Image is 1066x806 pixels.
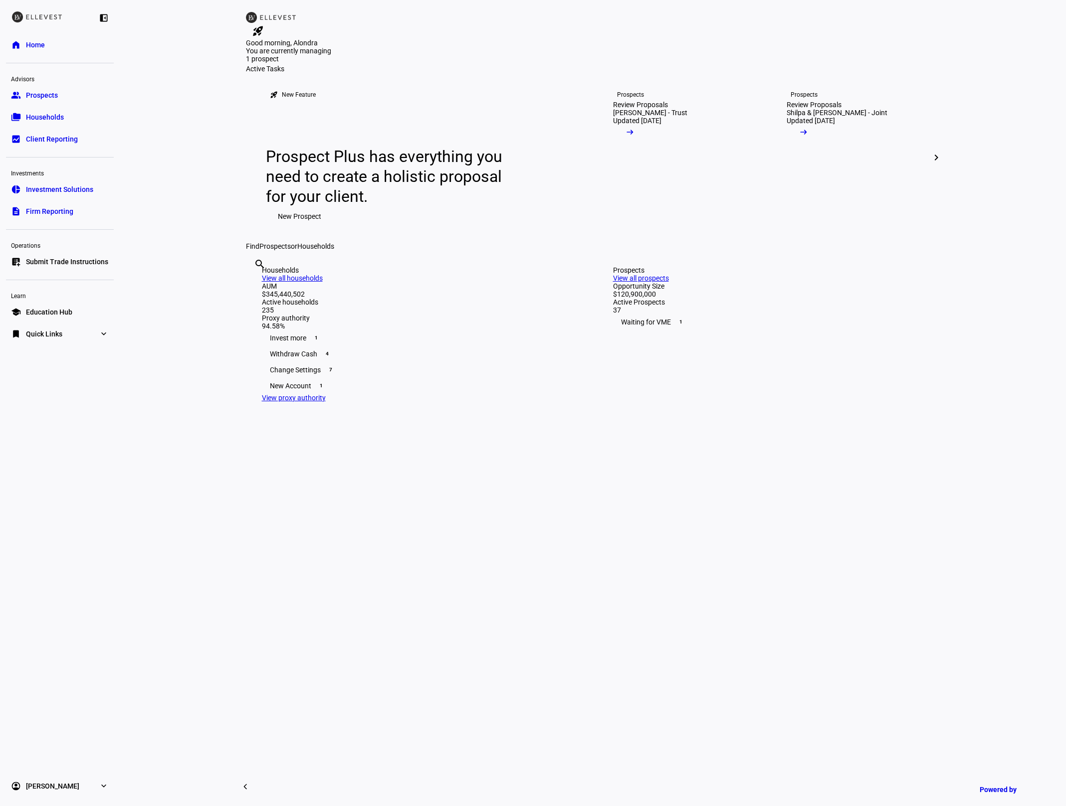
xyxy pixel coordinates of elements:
span: Submit Trade Instructions [26,257,108,267]
span: Firm Reporting [26,206,73,216]
div: Prospects [613,266,924,274]
div: Review Proposals [787,101,842,109]
div: 1 prospect [246,55,346,63]
eth-mat-symbol: bid_landscape [11,134,21,144]
div: Opportunity Size [613,282,924,290]
div: Prospects [617,91,644,99]
div: Operations [6,238,114,252]
eth-mat-symbol: folder_copy [11,112,21,122]
a: groupProspects [6,85,114,105]
div: Updated [DATE] [787,117,835,125]
div: Active Tasks [246,65,940,73]
div: Prospect Plus has everything you need to create a holistic proposal for your client. [266,147,512,206]
eth-mat-symbol: pie_chart [11,184,21,194]
eth-mat-symbol: school [11,307,21,317]
a: ProspectsReview Proposals[PERSON_NAME] - TrustUpdated [DATE] [597,73,763,242]
span: 4 [323,350,331,358]
span: Prospects [26,90,58,100]
a: descriptionFirm Reporting [6,201,114,221]
div: Good morning, Alondra [246,39,940,47]
a: pie_chartInvestment Solutions [6,179,114,199]
mat-icon: chevron_left [239,781,251,793]
eth-mat-symbol: left_panel_close [99,13,109,23]
div: Advisors [6,71,114,85]
div: Investments [6,165,114,179]
div: 94.58% [262,322,573,330]
span: Education Hub [26,307,72,317]
eth-mat-symbol: bookmark [11,329,21,339]
div: [PERSON_NAME] - Trust [613,109,687,117]
div: AUM [262,282,573,290]
a: View all prospects [613,274,669,282]
span: Quick Links [26,329,62,339]
div: Waiting for VME [613,314,924,330]
span: Households [26,112,64,122]
span: 7 [327,366,335,374]
span: Investment Solutions [26,184,93,194]
button: New Prospect [266,206,333,226]
div: New Feature [282,91,316,99]
eth-mat-symbol: home [11,40,21,50]
span: Home [26,40,45,50]
mat-icon: search [254,258,266,270]
div: Invest more [262,330,573,346]
div: Review Proposals [613,101,668,109]
span: Households [297,242,334,250]
div: Active Prospects [613,298,924,306]
mat-icon: arrow_right_alt [799,127,809,137]
div: Change Settings [262,362,573,378]
mat-icon: rocket_launch [252,25,264,37]
eth-mat-symbol: list_alt_add [11,257,21,267]
div: Learn [6,288,114,302]
div: Withdraw Cash [262,346,573,362]
eth-mat-symbol: expand_more [99,329,109,339]
div: Find or [246,242,940,250]
span: 1 [317,382,325,390]
div: $120,900,000 [613,290,924,298]
a: homeHome [6,35,114,55]
mat-icon: chevron_right [930,152,942,163]
input: Enter name of prospect or household [254,272,256,284]
eth-mat-symbol: group [11,90,21,100]
span: Client Reporting [26,134,78,144]
mat-icon: arrow_right_alt [625,127,635,137]
a: bid_landscapeClient Reporting [6,129,114,149]
a: ProspectsReview ProposalsShilpa & [PERSON_NAME] - JointUpdated [DATE] [771,73,936,242]
div: Updated [DATE] [613,117,661,125]
span: You are currently managing [246,47,331,55]
a: View all households [262,274,323,282]
span: 1 [677,318,685,326]
div: 235 [262,306,573,314]
div: Households [262,266,573,274]
div: $345,440,502 [262,290,573,298]
div: 37 [613,306,924,314]
eth-mat-symbol: description [11,206,21,216]
span: New Prospect [278,206,321,226]
eth-mat-symbol: account_circle [11,781,21,791]
mat-icon: rocket_launch [270,91,278,99]
div: Shilpa & [PERSON_NAME] - Joint [787,109,887,117]
div: Active households [262,298,573,306]
a: View proxy authority [262,394,326,402]
div: Proxy authority [262,314,573,322]
eth-mat-symbol: expand_more [99,781,109,791]
a: folder_copyHouseholds [6,107,114,127]
div: Prospects [791,91,818,99]
span: 1 [312,334,320,342]
span: Prospects [259,242,291,250]
div: New Account [262,378,573,394]
span: [PERSON_NAME] [26,781,79,791]
a: Powered by [975,780,1051,799]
